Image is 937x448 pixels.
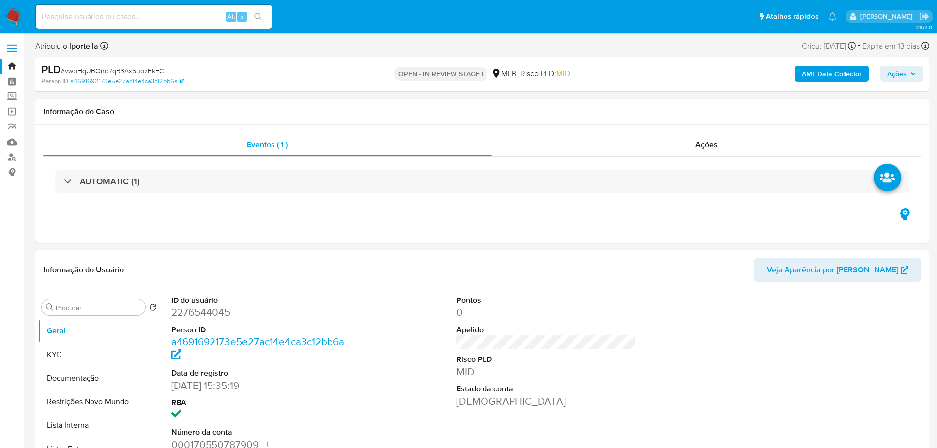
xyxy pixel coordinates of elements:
button: Veja Aparência por [PERSON_NAME] [754,258,921,282]
span: Eventos ( 1 ) [247,139,288,150]
button: KYC [38,343,161,366]
span: Risco PLD: [520,68,570,79]
span: Ações [887,66,907,82]
button: Procurar [46,303,54,311]
dt: Risco PLD [456,354,637,365]
dd: 2276544045 [171,305,352,319]
span: Atribuiu o [35,41,98,52]
span: Expira em 13 dias [862,41,920,52]
span: MID [556,68,570,79]
dd: [DEMOGRAPHIC_DATA] [456,394,637,408]
span: Ações [695,139,718,150]
dt: Data de registro [171,368,352,379]
dt: Estado da conta [456,384,637,394]
a: Sair [919,11,930,22]
p: lucas.portella@mercadolivre.com [860,12,916,21]
b: Person ID [41,77,68,86]
div: AUTOMATIC (1) [55,170,909,193]
dt: Número da conta [171,427,352,438]
div: MLB [491,68,516,79]
button: search-icon [248,10,268,24]
a: Notificações [828,12,837,21]
span: - [858,39,860,53]
span: Alt [227,12,235,21]
button: Ações [880,66,923,82]
button: Documentação [38,366,161,390]
b: lportella [67,40,98,52]
div: Criou: [DATE] [802,39,856,53]
dt: RBA [171,397,352,408]
button: AML Data Collector [795,66,869,82]
button: Restrições Novo Mundo [38,390,161,414]
span: Atalhos rápidos [766,11,818,22]
input: Pesquise usuários ou casos... [36,10,272,23]
p: OPEN - IN REVIEW STAGE I [394,67,487,81]
input: Procurar [56,303,141,312]
span: # vwpHqUBOnq7qB3Ax5uo7BkEC [61,66,164,76]
a: a4691692173e5e27ac14e4ca3c12bb6a [171,334,344,362]
dd: 0 [456,305,637,319]
b: PLD [41,61,61,77]
dd: MID [456,365,637,379]
dd: [DATE] 15:35:19 [171,379,352,392]
h3: AUTOMATIC (1) [80,176,140,187]
dt: Apelido [456,325,637,335]
span: s [241,12,243,21]
h1: Informação do Usuário [43,265,124,275]
button: Retornar ao pedido padrão [149,303,157,314]
button: Lista Interna [38,414,161,437]
span: Veja Aparência por [PERSON_NAME] [767,258,898,282]
dt: Pontos [456,295,637,306]
dt: ID do usuário [171,295,352,306]
b: AML Data Collector [802,66,862,82]
dt: Person ID [171,325,352,335]
button: Geral [38,319,161,343]
a: a4691692173e5e27ac14e4ca3c12bb6a [70,77,184,86]
h1: Informação do Caso [43,107,921,117]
